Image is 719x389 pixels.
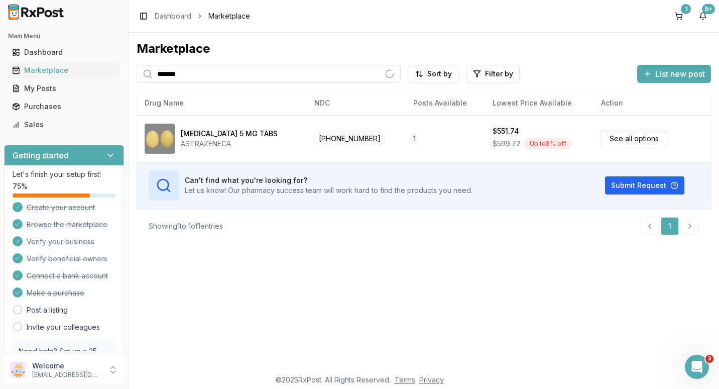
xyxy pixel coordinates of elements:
button: Purchases [4,99,124,115]
button: 9+ [695,8,711,24]
nav: breadcrumb [155,11,250,21]
th: NDC [306,91,405,115]
h2: Main Menu [8,32,120,40]
th: Posts Available [405,91,485,115]
span: Sort by [427,69,452,79]
a: 1 [661,217,679,235]
span: [PHONE_NUMBER] [314,132,385,145]
a: Purchases [8,98,120,116]
th: Action [593,91,711,115]
th: Drug Name [137,91,306,115]
span: Connect a bank account [27,271,108,281]
h3: Can't find what you're looking for? [185,175,472,185]
p: Need help? Set up a 25 minute call with our team to set up. [19,346,109,376]
h3: Getting started [13,149,69,161]
span: Create your account [27,203,95,213]
span: Verify your business [27,237,94,247]
span: 75 % [13,181,28,191]
a: Invite your colleagues [27,322,100,332]
span: Make a purchase [27,288,84,298]
button: Sales [4,117,124,133]
button: List new post [637,65,711,83]
div: Marketplace [12,65,116,75]
nav: pagination [641,217,699,235]
div: Marketplace [137,41,711,57]
p: Let's finish your setup first! [13,169,115,179]
div: Dashboard [12,47,116,57]
a: Post a listing [27,305,68,315]
span: Verify beneficial owners [27,254,107,264]
div: Showing 1 to 1 of 1 entries [149,221,223,231]
div: Sales [12,120,116,130]
p: Let us know! Our pharmacy success team will work hard to find the products you need. [185,185,472,196]
button: Sort by [409,65,458,83]
div: Purchases [12,102,116,112]
p: [EMAIL_ADDRESS][DOMAIN_NAME] [32,371,102,379]
th: Lowest Price Available [485,91,593,115]
div: 9+ [702,4,715,14]
button: Dashboard [4,44,124,60]
button: My Posts [4,80,124,96]
a: Marketplace [8,61,120,79]
button: Marketplace [4,62,124,78]
div: $551.74 [493,126,519,136]
a: My Posts [8,79,120,98]
div: [MEDICAL_DATA] 5 MG TABS [181,129,278,139]
span: 3 [705,355,713,363]
a: Dashboard [8,43,120,61]
img: RxPost Logo [4,4,68,20]
img: Farxiga 5 MG TABS [145,124,175,154]
span: Browse the marketplace [27,220,107,230]
span: List new post [655,68,705,80]
p: Welcome [32,361,102,371]
div: 1 [681,4,691,14]
div: Up to 8 % off [524,138,572,149]
div: ASTRAZENECA [181,139,278,149]
img: User avatar [10,362,26,378]
a: See all options [601,130,667,147]
button: Submit Request [605,176,684,194]
div: My Posts [12,83,116,93]
button: Filter by [466,65,520,83]
button: 1 [671,8,687,24]
a: Privacy [419,375,444,384]
a: Dashboard [155,11,191,21]
iframe: Intercom live chat [685,355,709,379]
a: List new post [637,70,711,80]
span: $599.72 [493,139,520,149]
td: 1 [405,115,485,162]
span: Filter by [485,69,513,79]
a: Terms [395,375,415,384]
a: Sales [8,116,120,134]
span: Marketplace [208,11,250,21]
